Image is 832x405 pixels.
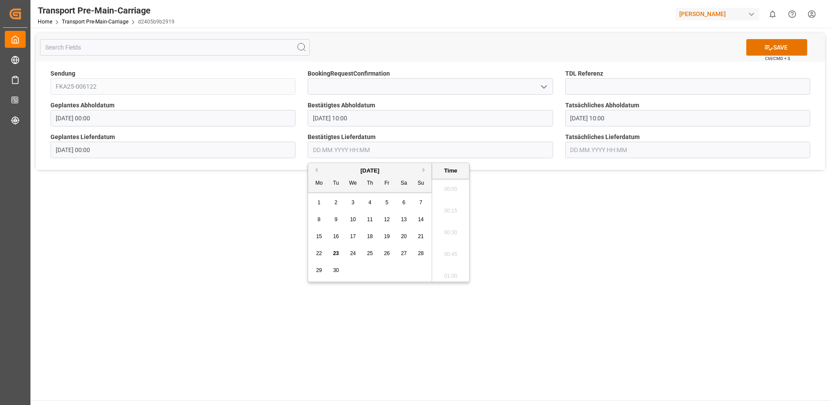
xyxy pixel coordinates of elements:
[333,267,339,273] span: 30
[382,248,393,259] div: Choose Friday, September 26th, 2025
[312,167,318,173] button: Previous Month
[763,4,782,24] button: show 0 new notifications
[401,233,406,239] span: 20
[416,178,426,189] div: Su
[399,214,409,225] div: Choose Saturday, September 13th, 2025
[308,69,390,78] span: BookingRequestConfirmation
[62,19,128,25] a: Transport Pre-Main-Carriage
[384,250,389,256] span: 26
[365,178,376,189] div: Th
[382,178,393,189] div: Fr
[382,214,393,225] div: Choose Friday, September 12th, 2025
[50,69,75,78] span: Sendung
[348,214,359,225] div: Choose Wednesday, September 10th, 2025
[416,197,426,208] div: Choose Sunday, September 7th, 2025
[350,216,356,222] span: 10
[565,69,603,78] span: TDL Referenz
[50,142,295,158] input: DD.MM.YYYY HH:MM
[416,231,426,242] div: Choose Sunday, September 21st, 2025
[403,199,406,206] span: 6
[565,133,640,142] span: Tatsächliches Lieferdatum
[331,197,342,208] div: Choose Tuesday, September 2nd, 2025
[348,248,359,259] div: Choose Wednesday, September 24th, 2025
[416,248,426,259] div: Choose Sunday, September 28th, 2025
[537,80,550,93] button: open menu
[318,216,321,222] span: 8
[40,39,310,56] input: Search Fields
[401,250,406,256] span: 27
[565,142,810,158] input: DD.MM.YYYY HH:MM
[331,178,342,189] div: Tu
[308,133,376,142] span: Bestätigtes Lieferdatum
[308,142,553,158] input: DD.MM.YYYY HH:MM
[367,250,372,256] span: 25
[369,199,372,206] span: 4
[316,250,322,256] span: 22
[50,133,115,142] span: Geplantes Lieferdatum
[382,231,393,242] div: Choose Friday, September 19th, 2025
[311,194,429,279] div: month 2025-09
[418,250,423,256] span: 28
[765,55,790,62] span: Ctrl/CMD + S
[314,231,325,242] div: Choose Monday, September 15th, 2025
[365,197,376,208] div: Choose Thursday, September 4th, 2025
[401,216,406,222] span: 13
[348,178,359,189] div: We
[314,178,325,189] div: Mo
[38,4,174,17] div: Transport Pre-Main-Carriage
[331,231,342,242] div: Choose Tuesday, September 16th, 2025
[565,110,810,126] input: DD.MM.YYYY HH:MM
[386,199,389,206] span: 5
[416,214,426,225] div: Choose Sunday, September 14th, 2025
[335,216,338,222] span: 9
[782,4,802,24] button: Help Center
[434,166,467,175] div: Time
[308,166,432,175] div: [DATE]
[746,39,807,56] button: SAVE
[314,248,325,259] div: Choose Monday, September 22nd, 2025
[367,233,372,239] span: 18
[50,110,295,126] input: DD.MM.YYYY HH:MM
[367,216,372,222] span: 11
[38,19,52,25] a: Home
[316,233,322,239] span: 15
[308,101,375,110] span: Bestätigtes Abholdatum
[350,250,356,256] span: 24
[565,101,639,110] span: Tatsächliches Abholdatum
[399,197,409,208] div: Choose Saturday, September 6th, 2025
[331,248,342,259] div: Choose Tuesday, September 23rd, 2025
[365,248,376,259] div: Choose Thursday, September 25th, 2025
[314,265,325,276] div: Choose Monday, September 29th, 2025
[331,214,342,225] div: Choose Tuesday, September 9th, 2025
[419,199,423,206] span: 7
[676,8,759,20] div: [PERSON_NAME]
[335,199,338,206] span: 2
[352,199,355,206] span: 3
[316,267,322,273] span: 29
[423,167,428,173] button: Next Month
[348,231,359,242] div: Choose Wednesday, September 17th, 2025
[50,101,114,110] span: Geplantes Abholdatum
[382,197,393,208] div: Choose Friday, September 5th, 2025
[676,6,763,22] button: [PERSON_NAME]
[399,231,409,242] div: Choose Saturday, September 20th, 2025
[384,233,389,239] span: 19
[384,216,389,222] span: 12
[331,265,342,276] div: Choose Tuesday, September 30th, 2025
[399,178,409,189] div: Sa
[399,248,409,259] div: Choose Saturday, September 27th, 2025
[314,197,325,208] div: Choose Monday, September 1st, 2025
[333,233,339,239] span: 16
[308,110,553,126] input: DD.MM.YYYY HH:MM
[365,231,376,242] div: Choose Thursday, September 18th, 2025
[314,214,325,225] div: Choose Monday, September 8th, 2025
[348,197,359,208] div: Choose Wednesday, September 3rd, 2025
[333,250,339,256] span: 23
[350,233,356,239] span: 17
[318,199,321,206] span: 1
[418,216,423,222] span: 14
[365,214,376,225] div: Choose Thursday, September 11th, 2025
[418,233,423,239] span: 21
